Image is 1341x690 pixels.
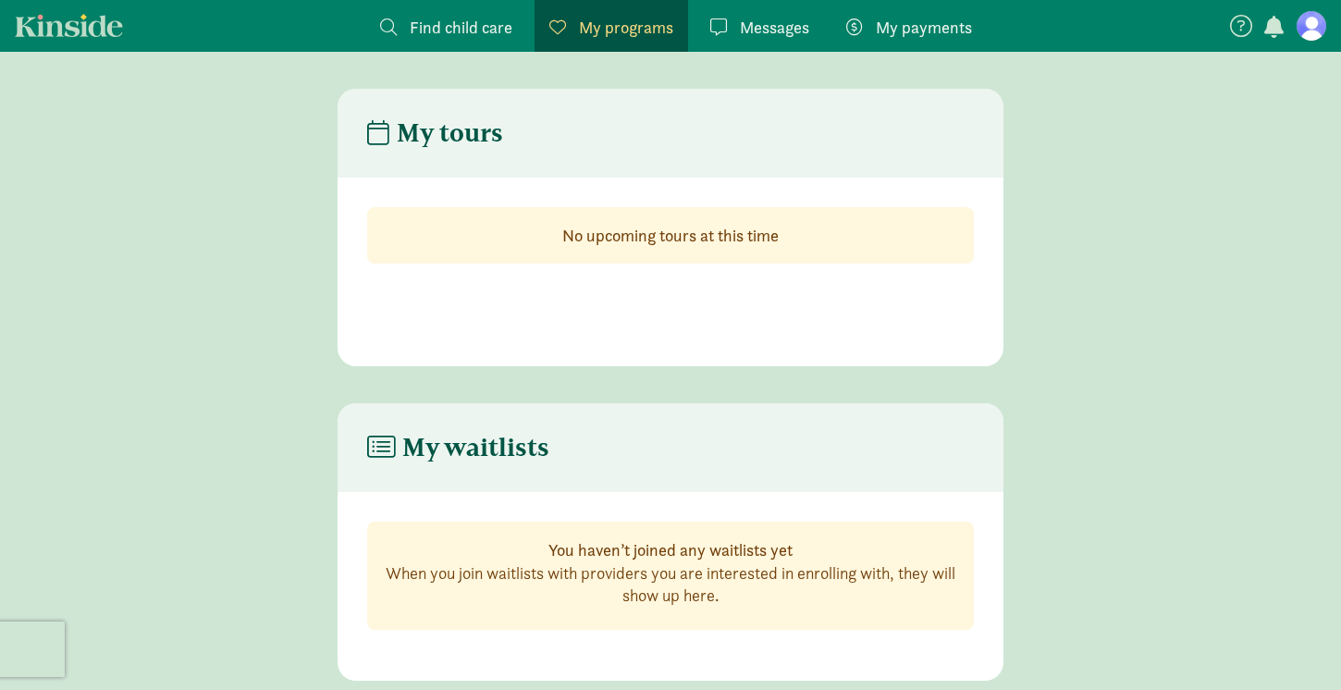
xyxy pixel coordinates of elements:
[548,539,793,561] strong: You haven’t joined any waitlists yet
[562,225,779,246] strong: No upcoming tours at this time
[15,14,123,37] a: Kinside
[579,15,673,40] span: My programs
[876,15,972,40] span: My payments
[740,15,809,40] span: Messages
[410,15,512,40] span: Find child care
[383,562,958,607] p: When you join waitlists with providers you are interested in enrolling with, they will show up here.
[367,433,549,462] h4: My waitlists
[367,118,503,148] h4: My tours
